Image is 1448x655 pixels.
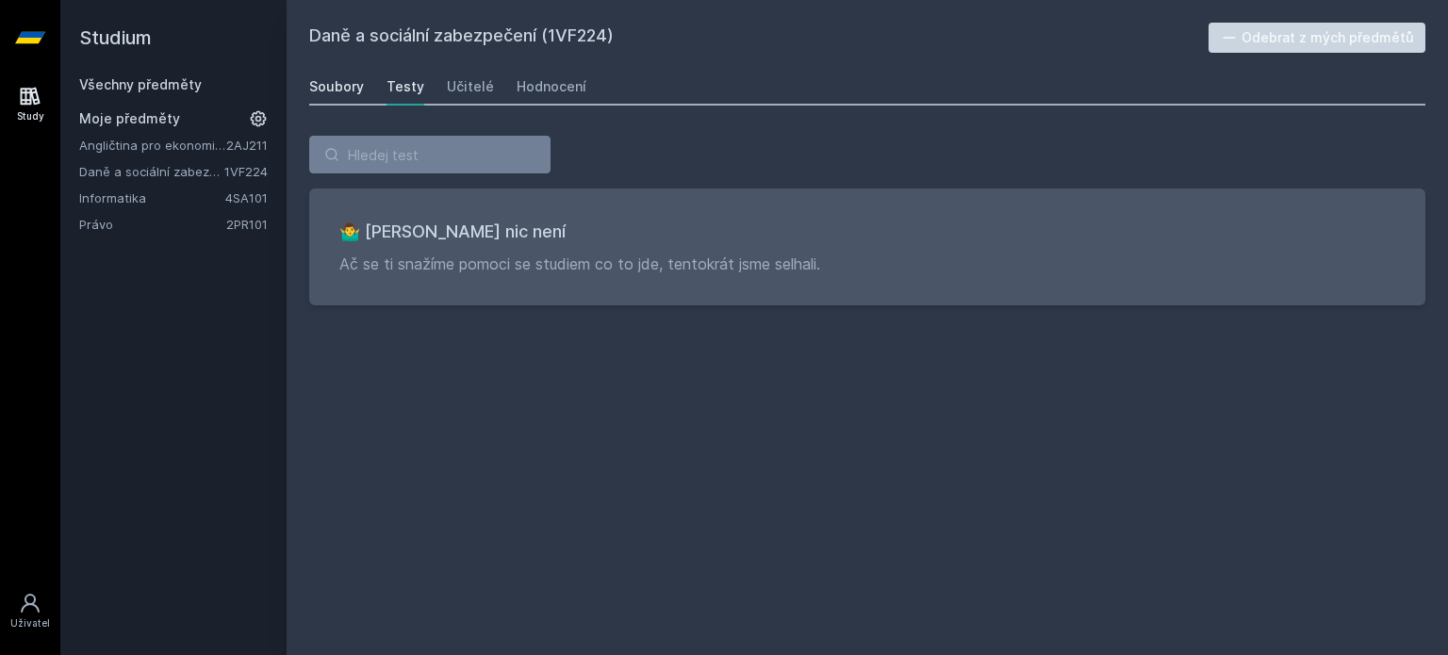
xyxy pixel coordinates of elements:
a: Učitelé [447,68,494,106]
a: Uživatel [4,582,57,640]
input: Hledej test [309,136,551,173]
a: Hodnocení [517,68,586,106]
a: Informatika [79,188,225,207]
p: Ač se ti snažíme pomoci se studiem co to jde, tentokrát jsme selhali. [339,253,1395,275]
h2: Daně a sociální zabezpečení (1VF224) [309,23,1209,53]
a: 2PR101 [226,217,268,232]
button: Odebrat z mých předmětů [1209,23,1426,53]
span: Moje předměty [79,109,180,128]
div: Hodnocení [517,77,586,96]
a: Právo [79,215,226,234]
a: Soubory [309,68,364,106]
a: Testy [387,68,424,106]
div: Uživatel [10,616,50,630]
a: Daně a sociální zabezpečení [79,162,224,181]
a: Všechny předměty [79,76,202,92]
a: 2AJ211 [226,138,268,153]
div: Soubory [309,77,364,96]
div: Učitelé [447,77,494,96]
div: Testy [387,77,424,96]
div: Study [17,109,44,123]
a: Angličtina pro ekonomická studia 1 (B2/C1) [79,136,226,155]
a: Study [4,75,57,133]
h3: 🤷‍♂️ [PERSON_NAME] nic není [339,219,1395,245]
a: 4SA101 [225,190,268,205]
a: 1VF224 [224,164,268,179]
